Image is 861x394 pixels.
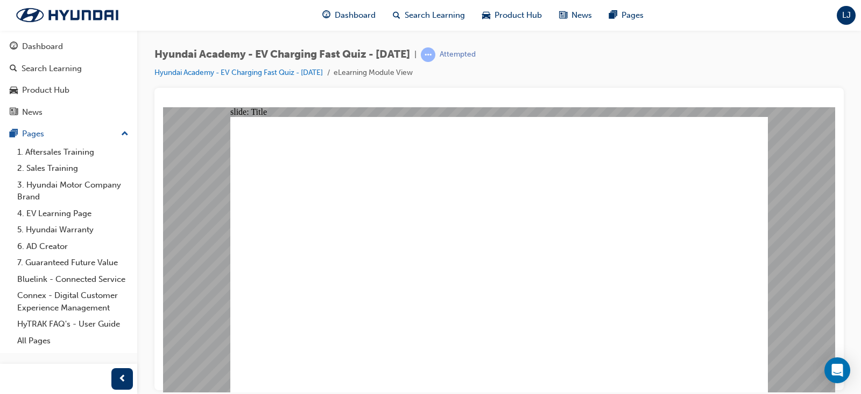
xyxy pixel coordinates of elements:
[10,64,17,74] span: search-icon
[609,9,617,22] span: pages-icon
[322,9,330,22] span: guage-icon
[440,50,476,60] div: Attempted
[10,86,18,95] span: car-icon
[22,40,63,53] div: Dashboard
[335,9,376,22] span: Dashboard
[13,254,133,271] a: 7. Guaranteed Future Value
[482,9,490,22] span: car-icon
[13,160,133,177] a: 2. Sales Training
[559,9,567,22] span: news-icon
[314,4,384,26] a: guage-iconDashboard
[154,68,323,77] a: Hyundai Academy - EV Charging Fast Quiz - [DATE]
[13,177,133,205] a: 3. Hyundai Motor Company Brand
[421,47,435,62] span: learningRecordVerb_ATTEMPT-icon
[842,9,851,22] span: LJ
[4,80,133,100] a: Product Hub
[393,9,400,22] span: search-icon
[4,124,133,144] button: Pages
[4,34,133,124] button: DashboardSearch LearningProduct HubNews
[118,372,126,386] span: prev-icon
[405,9,465,22] span: Search Learning
[495,9,542,22] span: Product Hub
[601,4,652,26] a: pages-iconPages
[384,4,474,26] a: search-iconSearch Learning
[5,4,129,26] img: Trak
[13,316,133,333] a: HyTRAK FAQ's - User Guide
[22,106,43,119] div: News
[334,67,413,79] li: eLearning Module View
[4,37,133,57] a: Dashboard
[10,129,18,139] span: pages-icon
[121,127,129,141] span: up-icon
[10,108,18,117] span: news-icon
[22,63,82,75] div: Search Learning
[824,357,850,383] div: Open Intercom Messenger
[571,9,592,22] span: News
[22,128,44,140] div: Pages
[13,205,133,222] a: 4. EV Learning Page
[10,42,18,52] span: guage-icon
[13,271,133,288] a: Bluelink - Connected Service
[13,222,133,238] a: 5. Hyundai Warranty
[414,49,417,61] span: |
[474,4,551,26] a: car-iconProduct Hub
[154,49,410,61] span: Hyundai Academy - EV Charging Fast Quiz - [DATE]
[4,102,133,122] a: News
[13,333,133,349] a: All Pages
[13,144,133,161] a: 1. Aftersales Training
[22,84,69,96] div: Product Hub
[622,9,644,22] span: Pages
[13,238,133,255] a: 6. AD Creator
[13,287,133,316] a: Connex - Digital Customer Experience Management
[4,59,133,79] a: Search Learning
[551,4,601,26] a: news-iconNews
[837,6,856,25] button: LJ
